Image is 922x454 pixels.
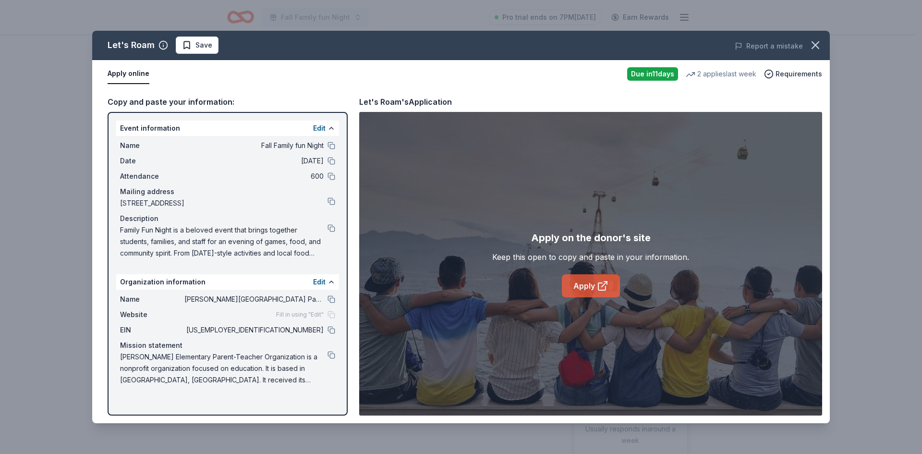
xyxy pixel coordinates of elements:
[176,37,218,54] button: Save
[313,123,326,134] button: Edit
[562,274,620,297] a: Apply
[531,230,651,245] div: Apply on the donor's site
[120,294,184,305] span: Name
[359,96,452,108] div: Let's Roam's Application
[184,294,324,305] span: [PERSON_NAME][GEOGRAPHIC_DATA] Parent-Teacher Organization
[108,37,155,53] div: Let's Roam
[120,340,335,351] div: Mission statement
[195,39,212,51] span: Save
[120,324,184,336] span: EIN
[120,186,335,197] div: Mailing address
[108,96,348,108] div: Copy and paste your information:
[735,40,803,52] button: Report a mistake
[120,309,184,320] span: Website
[492,251,689,263] div: Keep this open to copy and paste in your information.
[184,155,324,167] span: [DATE]
[116,274,339,290] div: Organization information
[184,140,324,151] span: Fall Family fun Night
[120,155,184,167] span: Date
[120,351,328,386] span: [PERSON_NAME] Elementary Parent-Teacher Organization is a nonprofit organization focused on educa...
[313,276,326,288] button: Edit
[120,171,184,182] span: Attendance
[627,67,678,81] div: Due in 11 days
[764,68,822,80] button: Requirements
[116,121,339,136] div: Event information
[120,224,328,259] span: Family Fun Night is a beloved event that brings together students, families, and staff for an eve...
[776,68,822,80] span: Requirements
[276,311,324,319] span: Fill in using "Edit"
[184,171,324,182] span: 600
[184,324,324,336] span: [US_EMPLOYER_IDENTIFICATION_NUMBER]
[108,64,149,84] button: Apply online
[120,197,328,209] span: [STREET_ADDRESS]
[120,140,184,151] span: Name
[686,68,756,80] div: 2 applies last week
[120,213,335,224] div: Description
